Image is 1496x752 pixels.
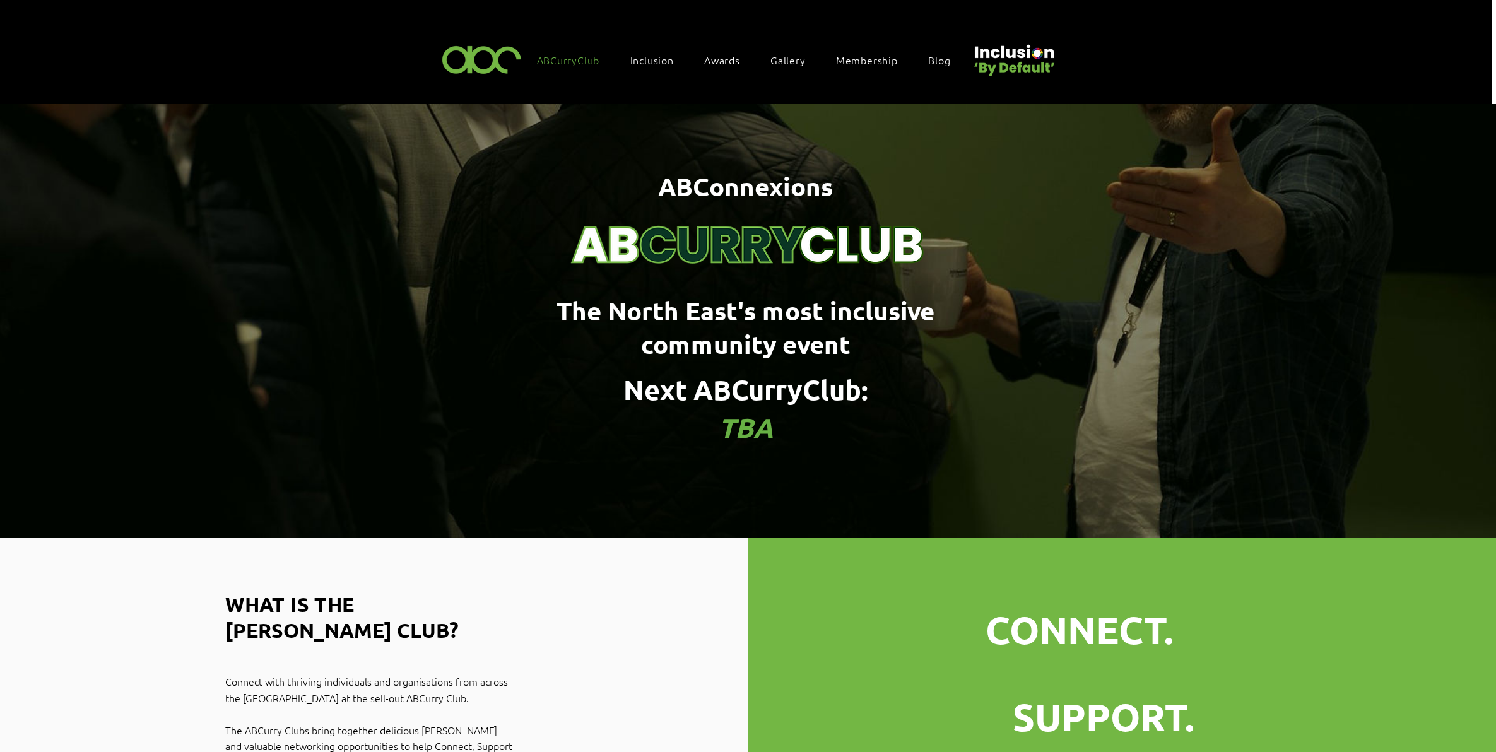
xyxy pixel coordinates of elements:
[704,53,740,67] span: Awards
[922,47,969,73] a: Blog
[1013,692,1194,740] span: SUPPORT.
[986,605,1174,653] span: CONNECT.
[770,53,806,67] span: Gallery
[630,53,674,67] span: Inclusion
[836,53,898,67] span: Membership
[531,47,970,73] nav: Site
[830,47,917,73] a: Membership
[698,47,759,73] div: Awards
[624,47,693,73] div: Inclusion
[623,372,868,407] span: Next ABCurryClub:
[559,138,938,279] img: Curry Club Brand (4).png
[537,53,600,67] span: ABCurryClub
[719,410,773,445] span: TBA
[225,592,459,643] span: WHAT IS THE [PERSON_NAME] CLUB?
[557,294,934,360] span: The North East's most inclusive community event
[764,47,825,73] a: Gallery
[928,53,950,67] span: Blog
[225,674,508,705] span: Connect with thriving individuals and organisations from across the [GEOGRAPHIC_DATA] at the sell...
[970,34,1057,78] img: Untitled design (22).png
[531,47,619,73] a: ABCurryClub
[439,40,526,78] img: ABC-Logo-Blank-Background-01-01-2.png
